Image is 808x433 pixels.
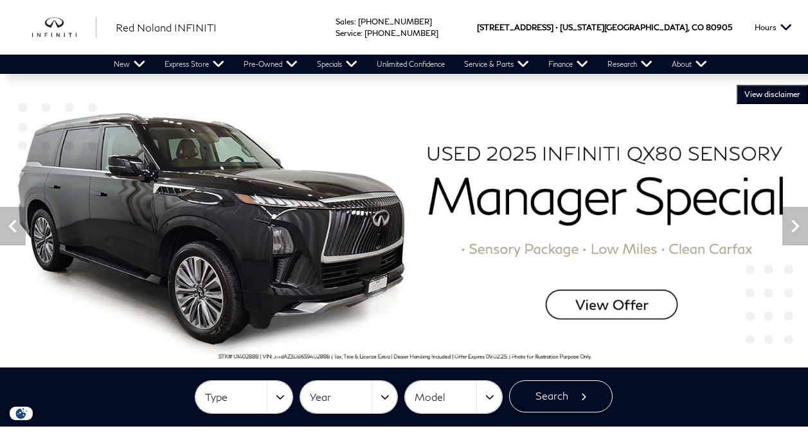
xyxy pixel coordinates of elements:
[405,381,502,413] button: Model
[195,381,292,413] button: Type
[398,344,411,357] span: Go to slide 8
[326,344,339,357] span: Go to slide 4
[32,17,96,38] a: infiniti
[416,344,429,357] span: Go to slide 9
[6,407,36,420] img: Opt-Out Icon
[488,344,501,357] span: Go to slide 13
[364,28,438,38] a: [PHONE_NUMBER]
[539,55,598,74] a: Finance
[155,55,234,74] a: Express Store
[362,344,375,357] span: Go to slide 6
[308,344,321,357] span: Go to slide 3
[116,21,217,33] span: Red Noland INFINITI
[290,344,303,357] span: Go to slide 2
[272,344,285,357] span: Go to slide 1
[361,28,363,38] span: :
[6,407,36,420] section: Click to Open Cookie Consent Modal
[104,55,155,74] a: New
[744,89,800,100] span: VIEW DISCLAIMER
[477,22,732,32] a: [STREET_ADDRESS] • [US_STATE][GEOGRAPHIC_DATA], CO 80905
[116,20,217,35] a: Red Noland INFINITI
[344,344,357,357] span: Go to slide 5
[300,381,397,413] button: Year
[434,344,447,357] span: Go to slide 10
[336,28,361,38] span: Service
[662,55,717,74] a: About
[205,387,267,408] span: Type
[737,85,808,104] button: VIEW DISCLAIMER
[454,55,539,74] a: Service & Parts
[524,344,537,357] span: Go to slide 15
[782,207,808,245] div: Next
[509,380,613,412] button: Search
[506,344,519,357] span: Go to slide 14
[234,55,307,74] a: Pre-Owned
[598,55,662,74] a: Research
[307,55,367,74] a: Specials
[452,344,465,357] span: Go to slide 11
[358,17,432,26] a: [PHONE_NUMBER]
[470,344,483,357] span: Go to slide 12
[367,55,454,74] a: Unlimited Confidence
[310,387,372,408] span: Year
[415,387,476,408] span: Model
[354,17,356,26] span: :
[104,55,717,74] nav: Main Navigation
[336,17,354,26] span: Sales
[380,344,393,357] span: Go to slide 7
[32,17,96,38] img: INFINITI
